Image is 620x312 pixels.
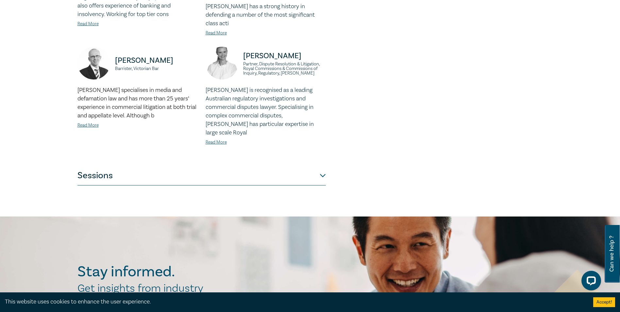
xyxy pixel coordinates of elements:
p: [PERSON_NAME] has a strong history in defending a number of the most significant class acti [206,2,326,28]
span: [PERSON_NAME] specialises in media and defamation law and has more than 25 years’ experience in c... [77,86,196,119]
a: Read More [77,21,99,27]
img: https://s3.ap-southeast-2.amazonaws.com/leo-cussen-store-production-content/Contacts/Alexandra%20... [206,47,238,79]
h2: Stay informed. [77,263,232,280]
img: https://s3.ap-southeast-2.amazonaws.com/leo-cussen-store-production-content/Contacts/Marcus%20Hoy... [77,47,110,79]
small: Partner, Dispute Resolution & Litigation, Royal Commissions & Commissions of Inquiry, Regulatory,... [243,62,326,76]
a: Read More [77,122,99,128]
a: Read More [206,30,227,36]
p: [PERSON_NAME] [115,55,198,66]
iframe: LiveChat chat widget [576,268,604,296]
p: [PERSON_NAME] is recognised as a leading Australian regulatory investigations and commercial disp... [206,86,326,137]
div: This website uses cookies to enhance the user experience. [5,298,583,306]
p: [PERSON_NAME] [243,51,326,61]
button: Sessions [77,166,326,185]
button: Accept cookies [593,297,615,307]
a: Read More [206,139,227,145]
span: Can we help ? [609,229,615,279]
small: Barrister, Victorian Bar [115,66,198,71]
